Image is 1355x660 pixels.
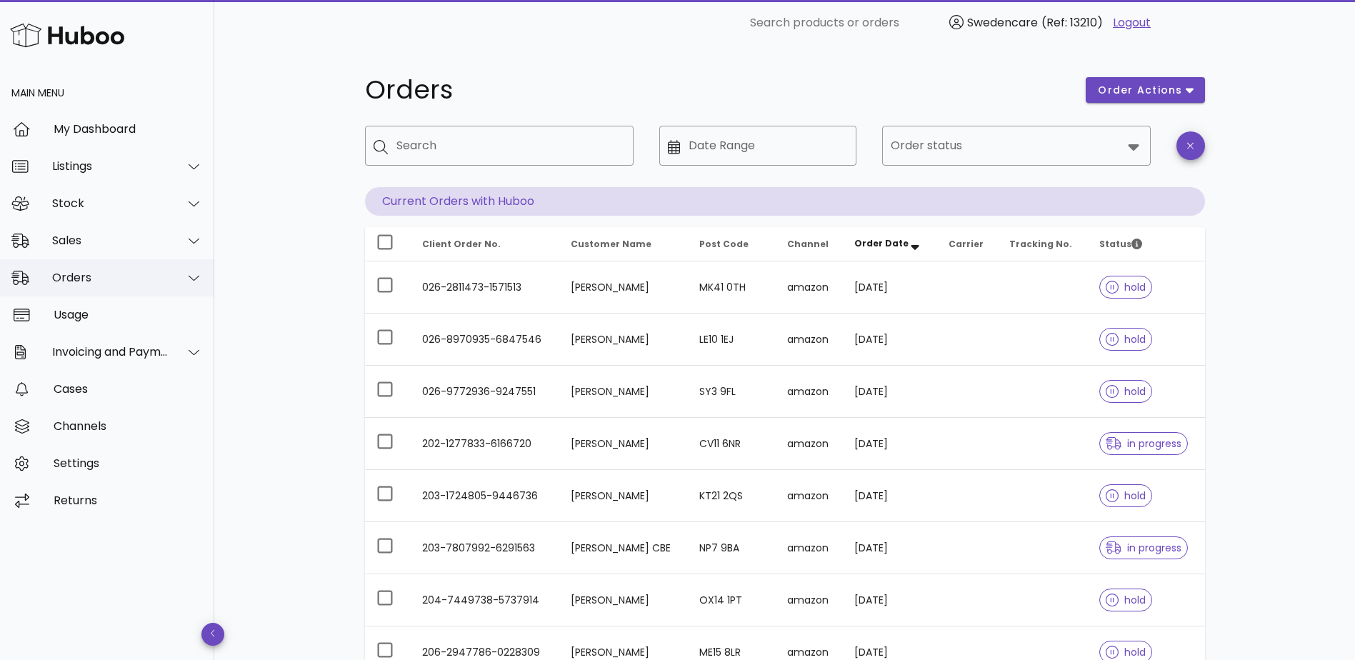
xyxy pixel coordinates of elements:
[559,366,688,418] td: [PERSON_NAME]
[54,382,203,396] div: Cases
[776,261,843,314] td: amazon
[411,574,560,626] td: 204-7449738-5737914
[52,271,169,284] div: Orders
[1097,83,1183,98] span: order actions
[411,261,560,314] td: 026-2811473-1571513
[843,522,937,574] td: [DATE]
[998,227,1088,261] th: Tracking No.
[843,261,937,314] td: [DATE]
[882,126,1151,166] div: Order status
[688,522,776,574] td: NP7 9BA
[949,238,984,250] span: Carrier
[559,470,688,522] td: [PERSON_NAME]
[937,227,998,261] th: Carrier
[52,159,169,173] div: Listings
[559,261,688,314] td: [PERSON_NAME]
[776,227,843,261] th: Channel
[559,418,688,470] td: [PERSON_NAME]
[1088,227,1204,261] th: Status
[776,418,843,470] td: amazon
[559,314,688,366] td: [PERSON_NAME]
[559,522,688,574] td: [PERSON_NAME] CBE
[843,418,937,470] td: [DATE]
[854,237,909,249] span: Order Date
[1099,238,1142,250] span: Status
[688,227,776,261] th: Post Code
[1106,647,1146,657] span: hold
[1106,334,1146,344] span: hold
[559,574,688,626] td: [PERSON_NAME]
[1086,77,1204,103] button: order actions
[776,314,843,366] td: amazon
[54,122,203,136] div: My Dashboard
[776,522,843,574] td: amazon
[411,470,560,522] td: 203-1724805-9446736
[411,227,560,261] th: Client Order No.
[843,366,937,418] td: [DATE]
[52,234,169,247] div: Sales
[688,418,776,470] td: CV11 6NR
[776,366,843,418] td: amazon
[843,314,937,366] td: [DATE]
[365,77,1069,103] h1: Orders
[787,238,829,250] span: Channel
[1106,491,1146,501] span: hold
[10,20,124,51] img: Huboo Logo
[52,345,169,359] div: Invoicing and Payments
[559,227,688,261] th: Customer Name
[1009,238,1072,250] span: Tracking No.
[54,308,203,321] div: Usage
[54,456,203,470] div: Settings
[776,470,843,522] td: amazon
[422,238,501,250] span: Client Order No.
[688,261,776,314] td: MK41 0TH
[1113,14,1151,31] a: Logout
[688,470,776,522] td: KT21 2QS
[411,522,560,574] td: 203-7807992-6291563
[1106,282,1146,292] span: hold
[1106,386,1146,396] span: hold
[1041,14,1103,31] span: (Ref: 13210)
[967,14,1038,31] span: Swedencare
[411,418,560,470] td: 202-1277833-6166720
[843,470,937,522] td: [DATE]
[1106,595,1146,605] span: hold
[688,314,776,366] td: LE10 1EJ
[688,366,776,418] td: SY3 9FL
[699,238,749,250] span: Post Code
[52,196,169,210] div: Stock
[843,574,937,626] td: [DATE]
[688,574,776,626] td: OX14 1PT
[776,574,843,626] td: amazon
[1106,439,1181,449] span: in progress
[365,187,1205,216] p: Current Orders with Huboo
[54,419,203,433] div: Channels
[1106,543,1181,553] span: in progress
[54,494,203,507] div: Returns
[571,238,651,250] span: Customer Name
[411,314,560,366] td: 026-8970935-6847546
[843,227,937,261] th: Order Date: Sorted descending. Activate to remove sorting.
[411,366,560,418] td: 026-9772936-9247551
